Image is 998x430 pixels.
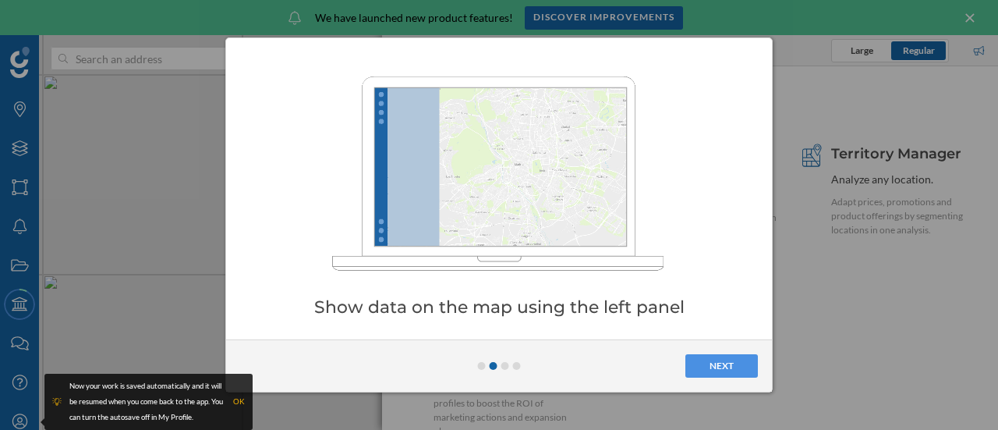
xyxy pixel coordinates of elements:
[69,378,225,425] div: Now your work is saved automatically and it will be resumed when you come back to the app. You ca...
[685,354,758,378] button: Next
[261,299,737,315] div: Show data on the map using the left panel
[233,394,245,410] div: OK
[261,338,737,377] div: Your business locations, competitors, points of interest, layers, and much more data. Ready to us...
[331,73,667,272] img: 2_LeftPanel.gif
